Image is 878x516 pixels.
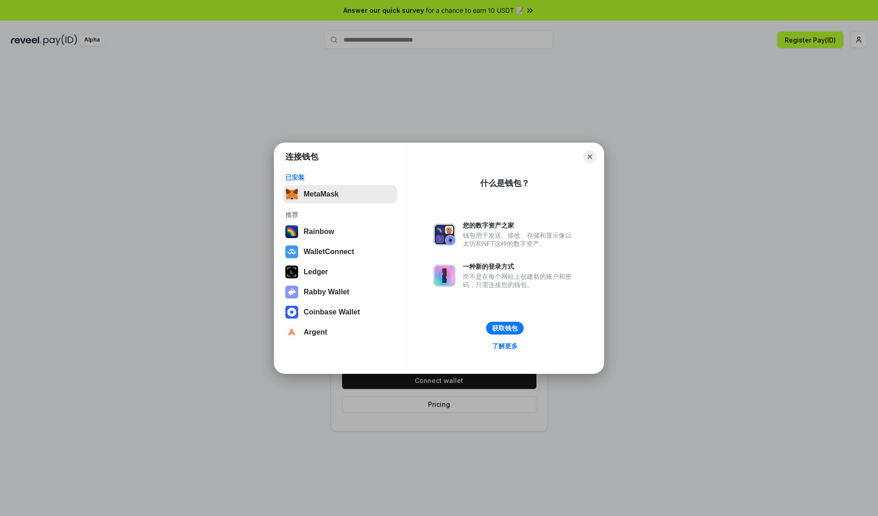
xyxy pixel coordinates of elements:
[285,286,298,298] img: svg+xml,%3Csvg%20xmlns%3D%22http%3A%2F%2Fwww.w3.org%2F2000%2Fsvg%22%20fill%3D%22none%22%20viewBox...
[285,245,298,258] img: svg+xml,%3Csvg%20width%3D%2228%22%20height%3D%2228%22%20viewBox%3D%220%200%2028%2028%22%20fill%3D...
[283,243,397,261] button: WalletConnect
[283,263,397,281] button: Ledger
[285,211,395,219] div: 推荐
[492,324,518,332] div: 获取钱包
[285,188,298,201] img: svg+xml,%3Csvg%20fill%3D%22none%22%20height%3D%2233%22%20viewBox%3D%220%200%2035%2033%22%20width%...
[304,248,354,256] div: WalletConnect
[283,185,397,203] button: MetaMask
[283,303,397,321] button: Coinbase Wallet
[492,342,518,350] div: 了解更多
[304,268,328,276] div: Ledger
[285,266,298,278] img: svg+xml,%3Csvg%20xmlns%3D%22http%3A%2F%2Fwww.w3.org%2F2000%2Fsvg%22%20width%3D%2228%22%20height%3...
[480,178,530,189] div: 什么是钱包？
[285,225,298,238] img: svg+xml,%3Csvg%20width%3D%22120%22%20height%3D%22120%22%20viewBox%3D%220%200%20120%20120%22%20fil...
[463,272,576,289] div: 而不是在每个网站上创建新的账户和密码，只需连接您的钱包。
[285,306,298,319] img: svg+xml,%3Csvg%20width%3D%2228%22%20height%3D%2228%22%20viewBox%3D%220%200%2028%2028%22%20fill%3D...
[285,151,318,162] h1: 连接钱包
[304,288,349,296] div: Rabby Wallet
[304,228,334,236] div: Rainbow
[285,326,298,339] img: svg+xml,%3Csvg%20width%3D%2228%22%20height%3D%2228%22%20viewBox%3D%220%200%2028%2028%22%20fill%3D...
[283,283,397,301] button: Rabby Wallet
[304,308,360,316] div: Coinbase Wallet
[283,323,397,341] button: Argent
[304,190,338,198] div: MetaMask
[463,262,576,271] div: 一种新的登录方式
[463,231,576,248] div: 钱包用于发送、接收、存储和显示像以太坊和NFT这样的数字资产。
[285,173,395,181] div: 已安装
[304,328,327,336] div: Argent
[434,223,455,245] img: svg+xml,%3Csvg%20xmlns%3D%22http%3A%2F%2Fwww.w3.org%2F2000%2Fsvg%22%20fill%3D%22none%22%20viewBox...
[487,340,523,352] a: 了解更多
[486,322,524,335] button: 获取钱包
[584,150,596,163] button: Close
[283,223,397,241] button: Rainbow
[434,265,455,287] img: svg+xml,%3Csvg%20xmlns%3D%22http%3A%2F%2Fwww.w3.org%2F2000%2Fsvg%22%20fill%3D%22none%22%20viewBox...
[463,221,576,229] div: 您的数字资产之家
